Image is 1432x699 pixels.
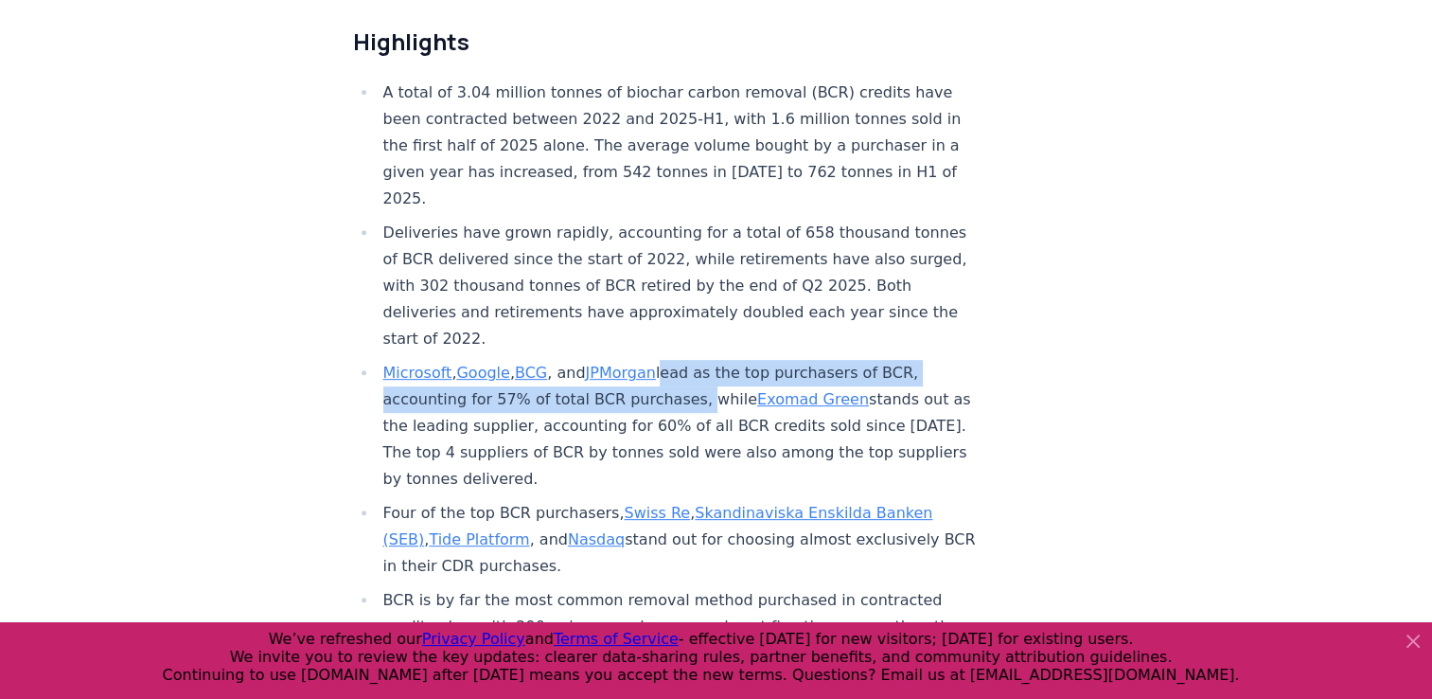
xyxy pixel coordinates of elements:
li: A total of 3.04 million tonnes of biochar carbon removal (BCR) credits have been contracted betwe... [378,80,980,212]
a: Nasdaq [568,530,625,548]
li: Four of the top BCR purchasers, , , , and stand out for choosing almost exclusively BCR in their ... [378,500,980,580]
a: Google [456,364,509,382]
li: BCR is by far the most common removal method purchased in contracted credit sales, with 290 uniqu... [378,587,980,667]
a: Exomad Green [757,390,869,408]
h2: Highlights [353,27,980,57]
a: BCG [515,364,547,382]
a: JPMorgan [585,364,655,382]
a: Microsoft [383,364,452,382]
a: Swiss Re [624,504,690,522]
li: Deliveries have grown rapidly, accounting for a total of 658 thousand tonnes of BCR delivered sin... [378,220,980,352]
li: , , , and lead as the top purchasers of BCR, accounting for 57% of total BCR purchases, while sta... [378,360,980,493]
a: Tide Platform [429,530,529,548]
